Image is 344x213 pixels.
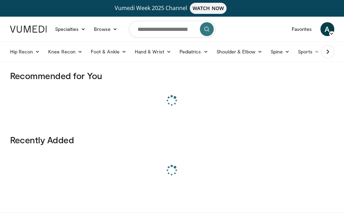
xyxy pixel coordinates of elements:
[212,45,266,59] a: Shoulder & Elbow
[51,22,90,36] a: Specialties
[44,45,87,59] a: Knee Recon
[288,22,316,36] a: Favorites
[294,45,324,59] a: Sports
[87,45,131,59] a: Foot & Ankle
[90,22,122,36] a: Browse
[6,45,44,59] a: Hip Recon
[129,21,215,37] input: Search topics, interventions
[266,45,294,59] a: Spine
[190,3,227,14] span: WATCH NOW
[131,45,175,59] a: Hand & Wrist
[175,45,212,59] a: Pediatrics
[10,134,334,145] h3: Recently Added
[10,26,47,33] img: VuMedi Logo
[10,70,334,81] h3: Recommended for You
[6,3,338,14] a: Vumedi Week 2025 ChannelWATCH NOW
[320,22,334,36] a: A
